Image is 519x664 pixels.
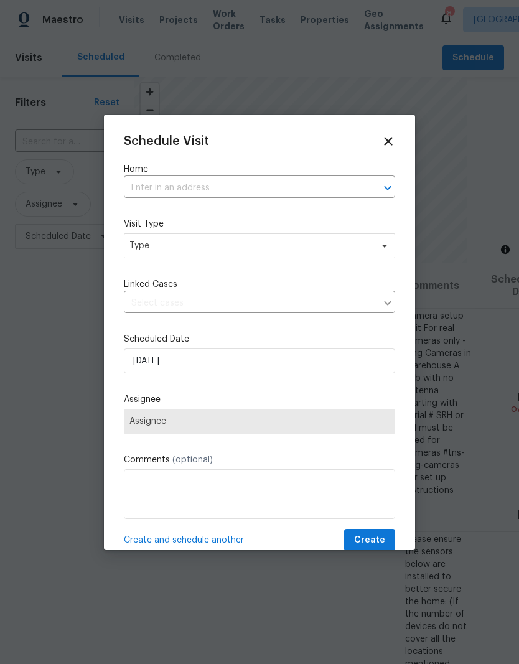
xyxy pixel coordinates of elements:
[124,454,395,466] label: Comments
[124,534,244,546] span: Create and schedule another
[354,533,385,548] span: Create
[124,278,177,291] span: Linked Cases
[124,179,360,198] input: Enter in an address
[379,179,396,197] button: Open
[124,348,395,373] input: M/D/YYYY
[124,218,395,230] label: Visit Type
[129,416,390,426] span: Assignee
[129,240,372,252] span: Type
[124,333,395,345] label: Scheduled Date
[124,135,209,147] span: Schedule Visit
[124,163,395,175] label: Home
[124,393,395,406] label: Assignee
[381,134,395,148] span: Close
[124,294,376,313] input: Select cases
[344,529,395,552] button: Create
[172,456,213,464] span: (optional)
